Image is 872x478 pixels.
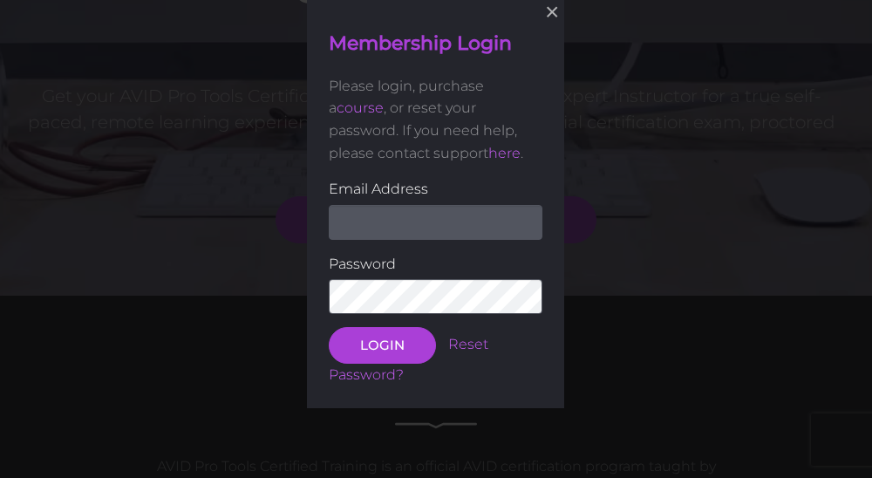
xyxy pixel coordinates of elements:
[329,178,542,201] label: Email Address
[488,145,521,161] a: here
[337,99,384,116] a: course
[329,253,542,276] label: Password
[329,31,542,58] h4: Membership Login
[329,327,436,364] button: LOGIN
[329,75,542,164] p: Please login, purchase a , or reset your password. If you need help, please contact support .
